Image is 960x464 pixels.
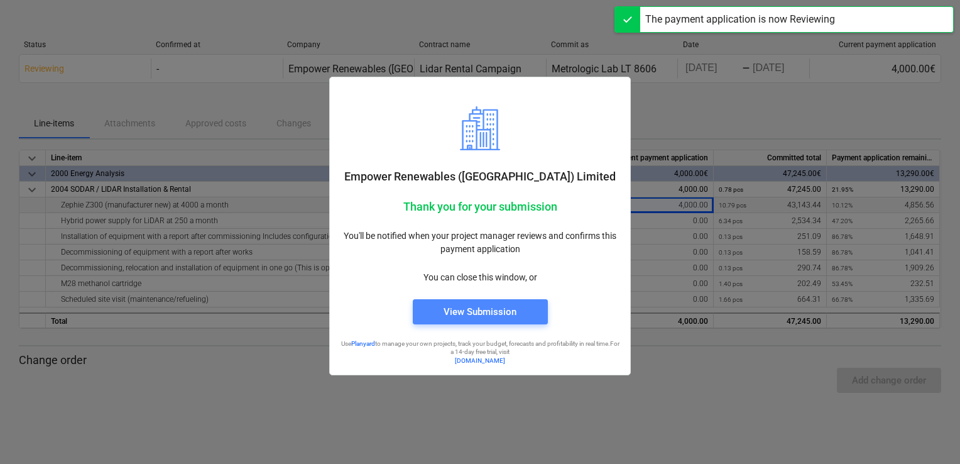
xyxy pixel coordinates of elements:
p: You'll be notified when your project manager reviews and confirms this payment application [340,229,620,256]
p: You can close this window, or [340,271,620,284]
a: Planyard [351,340,375,347]
p: Empower Renewables ([GEOGRAPHIC_DATA]) Limited [340,169,620,184]
div: View Submission [444,304,516,320]
button: View Submission [413,299,548,324]
p: Thank you for your submission [340,199,620,214]
a: [DOMAIN_NAME] [455,357,505,364]
p: Use to manage your own projects, track your budget, forecasts and profitability in real time. For... [340,340,620,356]
div: The payment application is now Reviewing [645,12,835,27]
